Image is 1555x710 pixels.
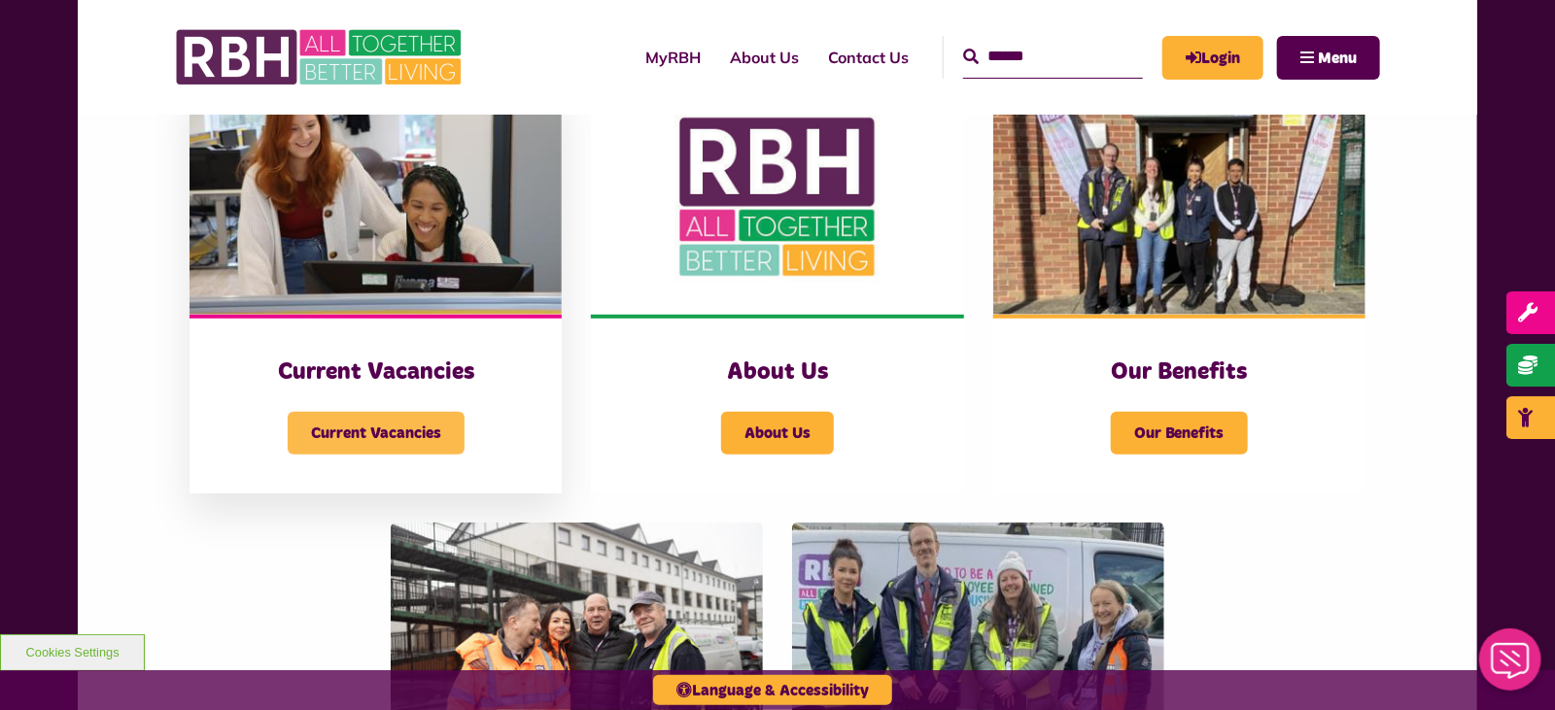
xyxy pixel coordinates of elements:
h3: Our Benefits [1032,357,1327,388]
img: IMG 1470 [190,82,562,315]
img: Dropinfreehold2 [993,82,1365,315]
iframe: Netcall Web Assistant for live chat [1468,623,1555,710]
span: About Us [721,412,834,455]
span: Current Vacancies [288,412,465,455]
a: About Us About Us [591,82,963,493]
h3: About Us [630,357,924,388]
span: Menu [1318,51,1357,66]
button: Navigation [1277,36,1380,80]
a: Our Benefits Our Benefits [993,82,1365,493]
a: Current Vacancies Current Vacancies [190,82,562,493]
img: RBH Logo Social Media 480X360 (1) [591,82,963,315]
img: RBH [175,19,466,95]
span: Our Benefits [1111,412,1248,455]
button: Language & Accessibility [653,675,892,705]
input: Search [963,36,1143,78]
a: Contact Us [813,31,923,84]
a: About Us [715,31,813,84]
a: MyRBH [1162,36,1263,80]
h3: Current Vacancies [228,357,523,388]
a: MyRBH [631,31,715,84]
